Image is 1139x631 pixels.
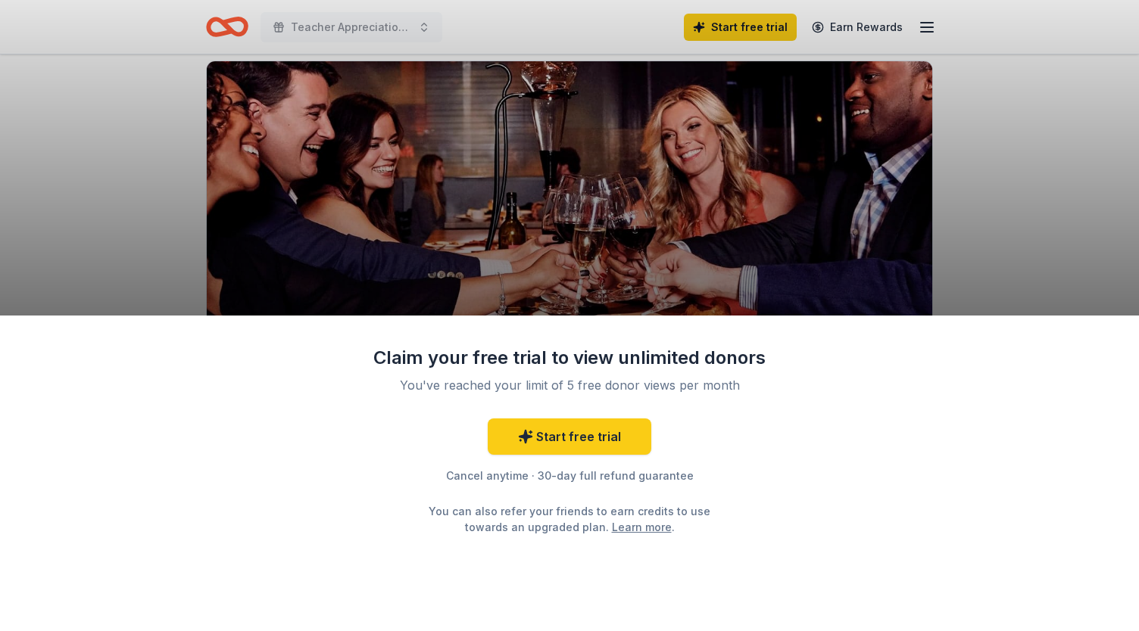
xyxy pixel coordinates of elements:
a: Start free trial [488,418,651,455]
a: Learn more [612,519,672,535]
div: You can also refer your friends to earn credits to use towards an upgraded plan. . [415,503,724,535]
div: Claim your free trial to view unlimited donors [373,346,766,370]
div: You've reached your limit of 5 free donor views per month [391,376,748,394]
div: Cancel anytime · 30-day full refund guarantee [373,467,766,485]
